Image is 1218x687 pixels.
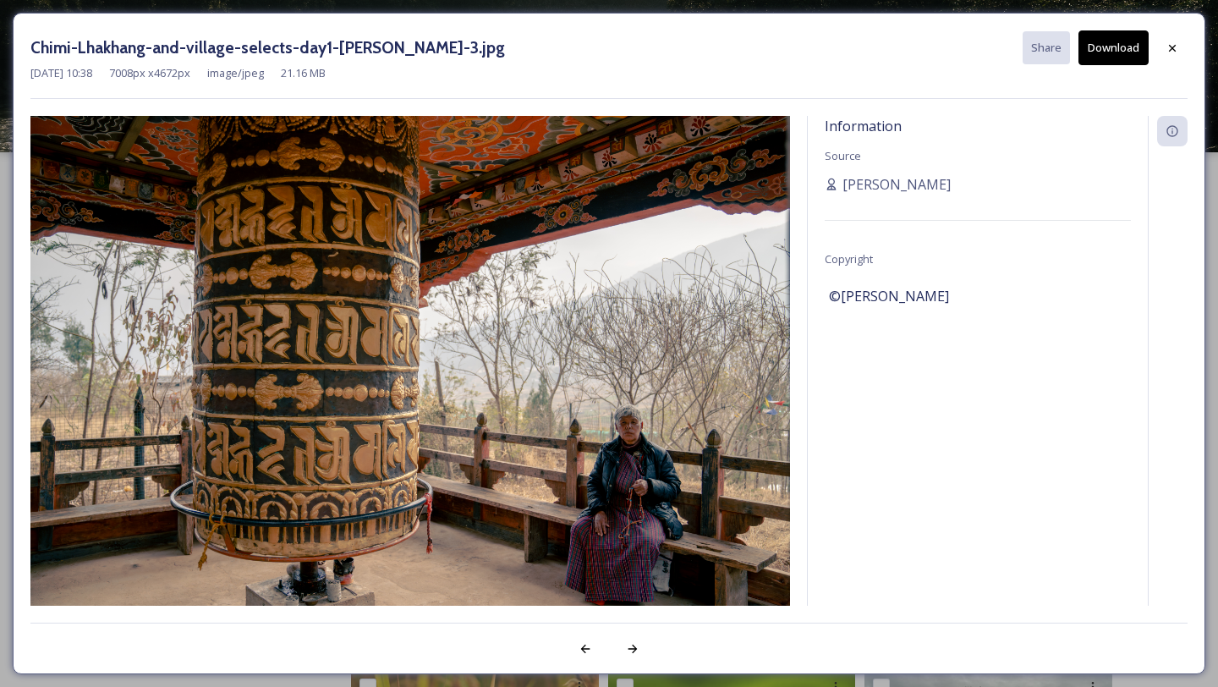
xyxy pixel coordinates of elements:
span: 7008 px x 4672 px [109,65,190,81]
span: ©[PERSON_NAME] [829,286,949,306]
span: Source [825,148,861,163]
img: Chimi-Lhakhang-and-village-selects-day1-Alicia-Warner-3.jpg [30,116,790,623]
span: [PERSON_NAME] [842,174,951,195]
button: Share [1023,31,1070,64]
span: image/jpeg [207,65,264,81]
span: [DATE] 10:38 [30,65,92,81]
span: 21.16 MB [281,65,326,81]
span: Information [825,117,902,135]
h3: Chimi-Lhakhang-and-village-selects-day1-[PERSON_NAME]-3.jpg [30,36,505,60]
span: Copyright [825,251,873,267]
button: Download [1078,30,1149,65]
